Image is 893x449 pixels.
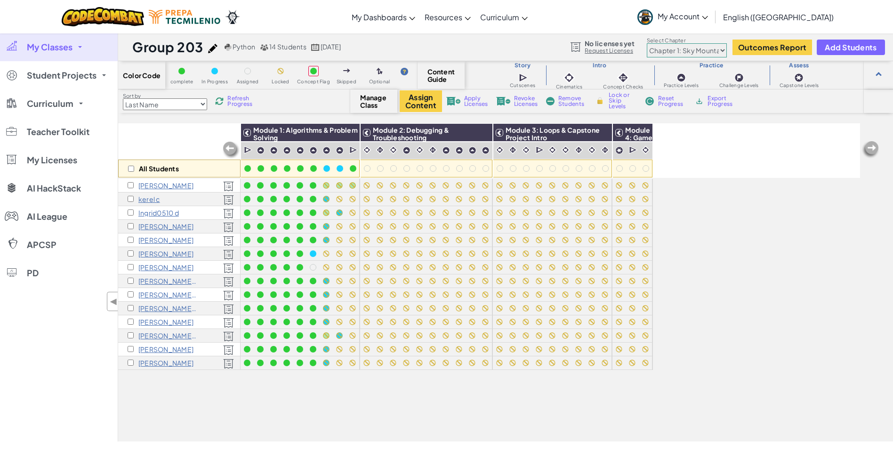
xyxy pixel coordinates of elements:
[296,146,304,154] img: IconPracticeLevel.svg
[110,295,118,308] span: ◀
[27,156,77,164] span: My Licenses
[336,146,344,154] img: IconPracticeLevel.svg
[415,145,424,154] img: IconCinematic.svg
[587,145,596,154] img: IconCinematic.svg
[215,97,224,105] img: IconReload.svg
[732,40,812,55] button: Outcomes Report
[170,79,193,84] span: complete
[658,11,708,21] span: My Account
[138,195,160,203] p: kerel c
[585,47,635,55] a: Request Licenses
[647,37,727,44] label: Select Chapter
[223,345,234,355] img: Licensed
[347,4,420,30] a: My Dashboards
[446,97,460,105] img: IconLicenseApply.svg
[389,145,398,154] img: IconCinematic.svg
[633,2,713,32] a: My Account
[337,79,356,84] span: Skipped
[561,145,570,154] img: IconCinematic.svg
[629,145,638,155] img: IconCutscene.svg
[123,72,161,79] span: Color Code
[138,264,193,271] p: Carlos Emmanuel M
[62,7,144,26] img: CodeCombat logo
[227,96,257,107] span: Refresh Progress
[138,223,193,230] p: Gabriel Gea G
[138,277,197,285] p: Miranda Mane M
[719,83,759,88] span: Challenge Levels
[321,42,341,51] span: [DATE]
[369,79,390,84] span: Optional
[519,72,529,83] img: IconCutscene.svg
[508,145,517,154] img: IconInteractive.svg
[510,83,535,88] span: Cutscenes
[425,12,462,22] span: Resources
[664,83,698,88] span: Practice Levels
[376,145,385,154] img: IconInteractive.svg
[223,331,234,342] img: Licensed
[475,4,532,30] a: Curriculum
[495,145,504,154] img: IconCinematic.svg
[138,305,197,312] p: Sebastian Alejandro q
[536,145,545,155] img: IconCutscene.svg
[780,83,819,88] span: Capstone Levels
[480,12,519,22] span: Curriculum
[546,62,653,69] h3: Intro
[225,10,240,24] img: Ozaria
[654,62,769,69] h3: Practice
[223,195,234,205] img: Licensed
[817,40,885,55] button: Add Students
[455,146,463,154] img: IconPracticeLevel.svg
[27,212,67,221] span: AI League
[223,277,234,287] img: Licensed
[723,12,834,22] span: English ([GEOGRAPHIC_DATA])
[138,250,193,257] p: Clarissa Lilianet H
[499,62,546,69] h3: Story
[676,73,686,82] img: IconPracticeLevel.svg
[420,4,475,30] a: Resources
[272,79,289,84] span: Locked
[645,97,654,105] img: IconReset.svg
[123,92,207,100] label: Sort by
[223,222,234,233] img: Licensed
[482,146,490,154] img: IconPracticeLevel.svg
[253,126,358,142] span: Module 1: Algorithms & Problem Solving
[428,145,437,154] img: IconInteractive.svg
[514,96,538,107] span: Revoke Licenses
[468,146,476,154] img: IconPracticeLevel.svg
[311,44,320,51] img: calendar.svg
[373,126,449,142] span: Module 2: Debugging & Troubleshooting
[585,40,635,47] span: No licenses yet
[138,332,197,339] p: Haniel Hernández Rosas s
[223,359,234,369] img: Licensed
[615,146,623,154] img: IconCapstoneLevel.svg
[237,79,259,84] span: Assigned
[558,96,587,107] span: Remove Students
[563,71,576,84] img: IconCinematic.svg
[138,345,193,353] p: Ana S
[637,9,653,25] img: avatar
[427,68,455,83] span: Content Guide
[861,140,880,159] img: Arrow_Left_Inactive.png
[825,43,877,51] span: Add Students
[27,43,72,51] span: My Classes
[223,236,234,246] img: Licensed
[769,62,829,69] h3: Assess
[149,10,220,24] img: Tecmilenio logo
[270,146,278,154] img: IconPracticeLevel.svg
[222,141,241,160] img: Arrow_Left_Inactive.png
[603,84,643,89] span: Concept Checks
[297,79,330,84] span: Concept Flag
[223,263,234,273] img: Licensed
[442,146,450,154] img: IconPracticeLevel.svg
[546,97,555,105] img: IconRemoveStudents.svg
[208,44,217,53] img: iconPencil.svg
[496,97,510,105] img: IconLicenseRevoke.svg
[609,92,636,109] span: Lock or Skip Levels
[223,181,234,192] img: Licensed
[138,318,193,326] p: Leonardo R
[233,42,255,51] span: Python
[794,73,804,82] img: IconCapstoneLevel.svg
[223,290,234,301] img: Licensed
[269,42,306,51] span: 14 Students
